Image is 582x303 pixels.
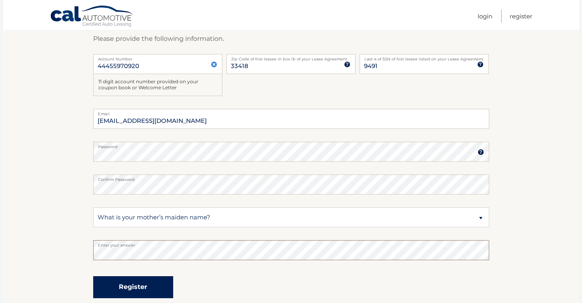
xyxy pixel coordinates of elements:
[211,61,217,68] img: close.svg
[93,54,222,60] label: Account Number
[93,109,489,129] input: Email
[226,54,356,60] label: Zip Code of first lessee in box 1b of your Lease Agreement
[477,61,484,68] img: tooltip.svg
[93,33,489,44] p: Please provide the following information.
[93,276,173,298] button: Register
[93,240,489,247] label: Enter your answer
[50,5,134,28] a: Cal Automotive
[478,149,484,155] img: tooltip.svg
[478,10,492,23] a: Login
[360,54,489,60] label: Last 4 of SSN of first lessee listed on your Lease Agreement
[510,10,532,23] a: Register
[226,54,356,74] input: Zip Code
[93,74,222,96] div: 11 digit account number provided on your coupon book or Welcome Letter
[93,109,489,115] label: Email
[93,175,489,181] label: Confirm Password
[93,54,222,74] input: Account Number
[93,142,489,148] label: Password
[360,54,489,74] input: SSN or EIN (last 4 digits only)
[344,61,350,68] img: tooltip.svg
